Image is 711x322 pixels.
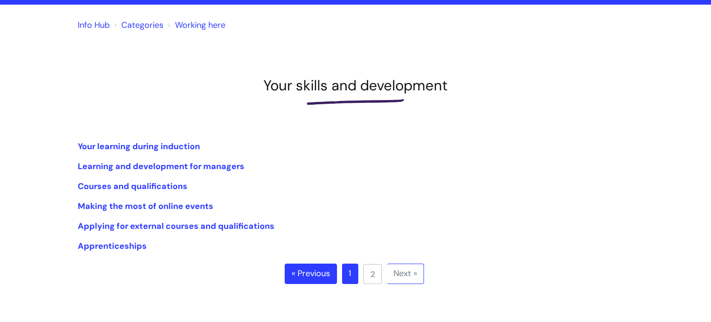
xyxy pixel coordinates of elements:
li: Solution home [112,18,163,32]
a: Info Hub [78,19,110,31]
a: Categories [121,19,163,31]
a: Courses and qualifications [78,181,187,192]
li: Working here [166,18,225,32]
a: Learning and development for managers [78,161,244,172]
a: Next » [387,264,424,284]
a: Applying for external courses and qualifications [78,221,274,232]
h1: Your skills and development [78,77,633,94]
a: Making the most of online events [78,201,213,212]
a: « Previous [285,264,337,284]
a: 2 [363,264,382,284]
a: Your learning during induction [78,141,200,152]
a: Apprenticeships [78,240,147,252]
a: Working here [175,19,225,31]
a: 1 [342,264,358,284]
